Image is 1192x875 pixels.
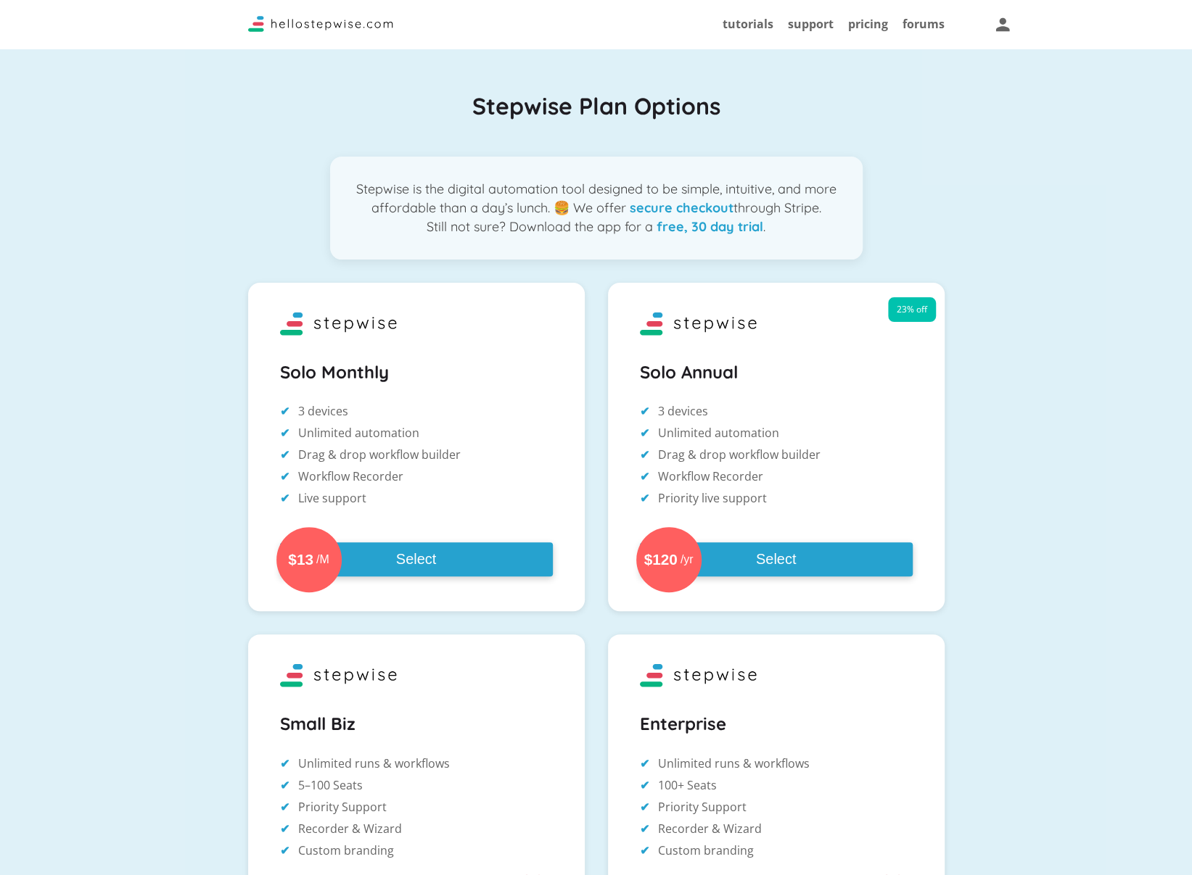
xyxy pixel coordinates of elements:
[640,467,913,486] li: Workflow Recorder
[280,467,553,486] li: Workflow Recorder
[280,445,553,464] li: Drag & drop workflow builder
[681,553,694,566] span: /yr
[640,776,913,795] li: 100+ Seats
[640,708,913,739] h2: Enterprise
[280,819,553,838] li: Recorder & Wizard
[280,489,553,507] li: Live support
[640,797,913,816] li: Priority Support
[280,357,553,388] h2: Solo Monthly
[288,551,313,568] span: $13
[640,841,913,860] li: Custom branding
[630,199,733,216] strong: secure checkout
[723,16,773,32] a: tutorials
[280,402,553,420] li: 3 devices
[280,708,553,739] h2: Small Biz
[657,218,763,235] strong: free, 30 day trial
[625,306,770,342] img: Stepwise
[280,776,553,795] li: 5–100 Seats
[644,551,677,568] span: $120
[888,297,936,322] span: 23% off
[330,157,863,260] p: Stepwise is the digital automation tool designed to be simple, intuitive, and more affordable tha...
[788,16,834,32] a: support
[640,542,913,576] button: $120/yrSelect
[640,445,913,464] li: Drag & drop workflow builder
[640,423,913,442] li: Unlimited automation
[280,542,553,576] button: $13/MSelect
[316,553,329,566] span: /M
[280,797,553,816] li: Priority Support
[625,658,770,694] img: Stepwise
[903,16,945,32] a: forums
[266,658,411,694] img: Stepwise
[640,402,913,420] li: 3 devices
[266,306,411,342] img: Stepwise
[640,819,913,838] li: Recorder & Wizard
[848,16,888,32] a: pricing
[248,16,393,32] img: Logo
[280,754,553,773] li: Unlimited runs & workflows
[280,423,553,442] li: Unlimited automation
[640,754,913,773] li: Unlimited runs & workflows
[248,91,945,122] h1: Stepwise Plan Options
[640,489,913,507] li: Priority live support
[640,357,913,388] h2: Solo Annual
[248,20,393,36] a: Stepwise
[280,841,553,860] li: Custom branding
